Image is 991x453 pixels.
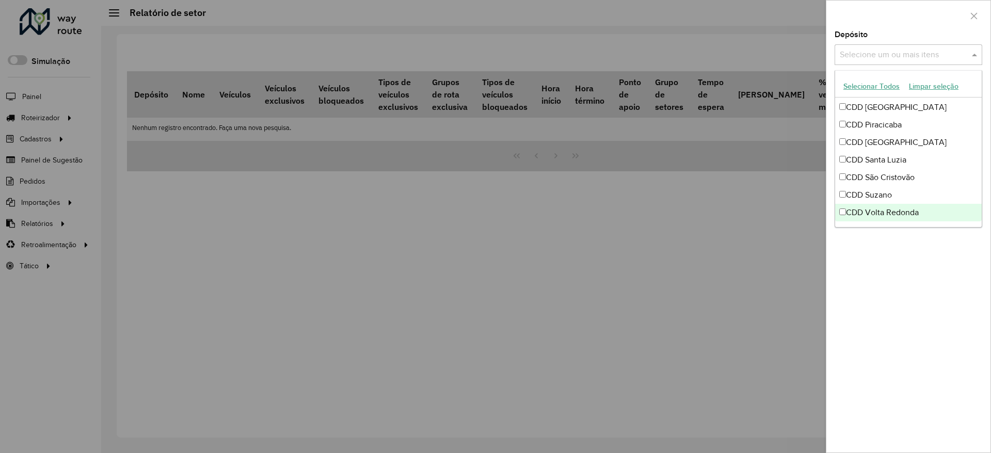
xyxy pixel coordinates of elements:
[835,28,868,41] label: Depósito
[835,70,982,228] ng-dropdown-panel: Options list
[835,169,982,186] div: CDD São Cristovão
[904,78,963,94] button: Limpar seleção
[835,204,982,221] div: CDD Volta Redonda
[835,134,982,151] div: CDD [GEOGRAPHIC_DATA]
[835,116,982,134] div: CDD Piracicaba
[835,151,982,169] div: CDD Santa Luzia
[839,78,904,94] button: Selecionar Todos
[835,99,982,116] div: CDD [GEOGRAPHIC_DATA]
[835,186,982,204] div: CDD Suzano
